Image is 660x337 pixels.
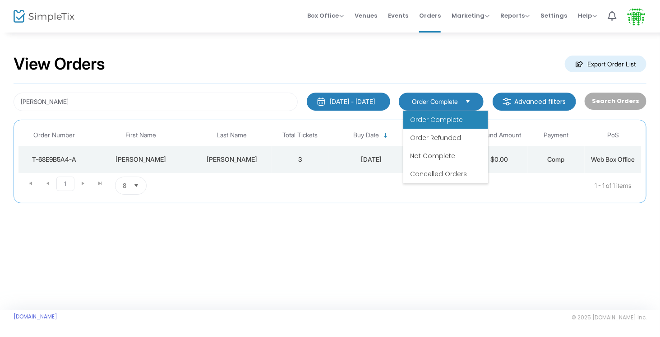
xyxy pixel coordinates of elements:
[548,155,565,163] span: Comp
[565,56,646,72] m-button: Export Order List
[307,11,344,20] span: Box Office
[331,155,411,164] div: 9/19/2025
[411,133,462,142] span: Order Refunded
[544,131,568,139] span: Payment
[130,177,143,194] button: Select
[194,155,270,164] div: Epstein
[217,131,247,139] span: Last Name
[503,97,512,106] img: filter
[411,115,463,124] span: Order Complete
[272,125,328,146] th: Total Tickets
[411,151,456,160] span: Not Complete
[607,131,619,139] span: PoS
[419,4,441,27] span: Orders
[382,132,389,139] span: Sortable
[21,155,88,164] div: T-68E9B5A4-A
[307,93,390,111] button: [DATE] - [DATE]
[330,97,375,106] div: [DATE] - [DATE]
[14,54,105,74] h2: View Orders
[572,314,646,321] span: © 2025 [DOMAIN_NAME] Inc.
[493,93,576,111] m-button: Advanced filters
[578,11,597,20] span: Help
[33,131,75,139] span: Order Number
[411,169,467,178] span: Cancelled Orders
[123,181,126,190] span: 8
[471,146,528,173] td: $0.00
[56,177,74,191] span: Page 1
[591,155,635,163] span: Web Box Office
[452,11,489,20] span: Marketing
[14,313,57,320] a: [DOMAIN_NAME]
[125,131,156,139] span: First Name
[18,125,642,173] div: Data table
[500,11,530,20] span: Reports
[471,125,528,146] th: Refund Amount
[462,97,474,107] button: Select
[317,97,326,106] img: monthly
[353,131,379,139] span: Buy Date
[272,146,328,173] td: 3
[92,155,190,164] div: Deborah
[14,93,298,111] input: Search by name, email, phone, order number, ip address, or last 4 digits of card
[412,97,458,106] span: Order Complete
[355,4,377,27] span: Venues
[236,177,632,195] kendo-pager-info: 1 - 1 of 1 items
[540,4,567,27] span: Settings
[388,4,408,27] span: Events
